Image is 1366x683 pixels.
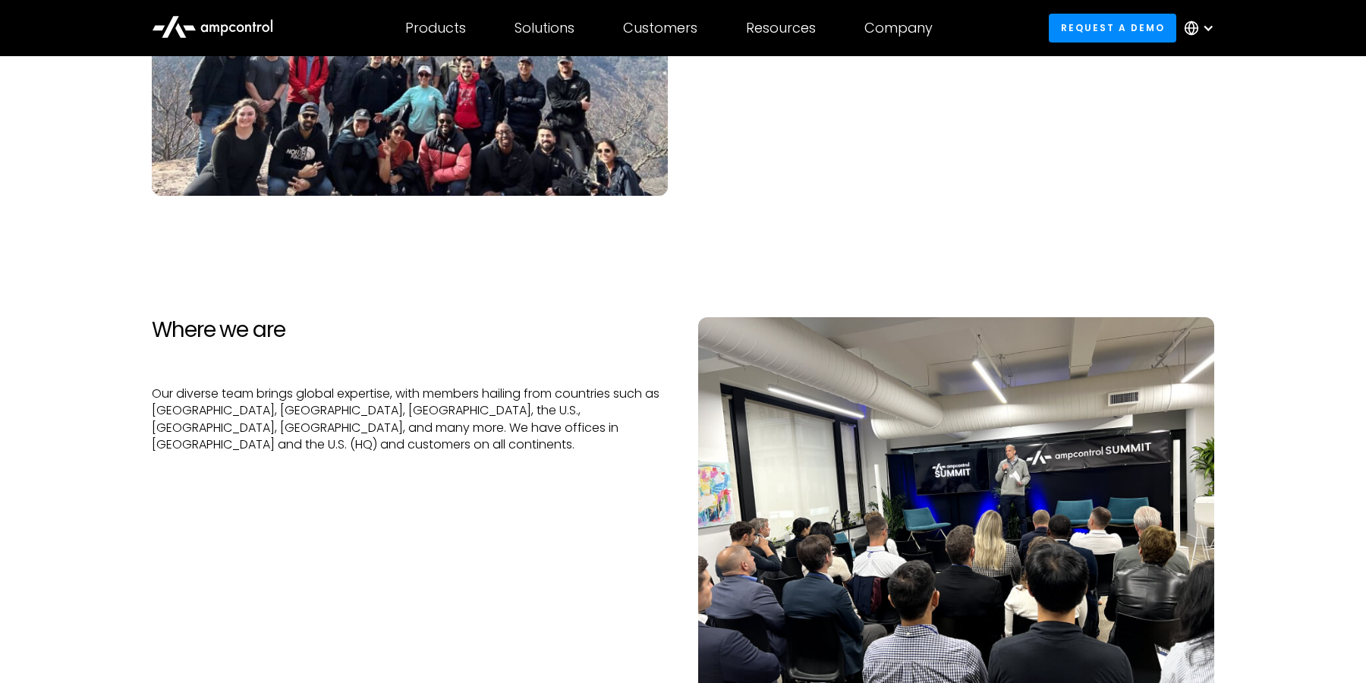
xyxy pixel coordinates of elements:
[515,20,574,36] div: Solutions
[152,386,668,454] p: Our diverse team brings global expertise, with members hailing from countries such as [GEOGRAPHIC...
[864,20,933,36] div: Company
[623,20,697,36] div: Customers
[746,20,816,36] div: Resources
[1049,14,1176,42] a: Request a demo
[405,20,466,36] div: Products
[152,317,668,343] h2: Where we are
